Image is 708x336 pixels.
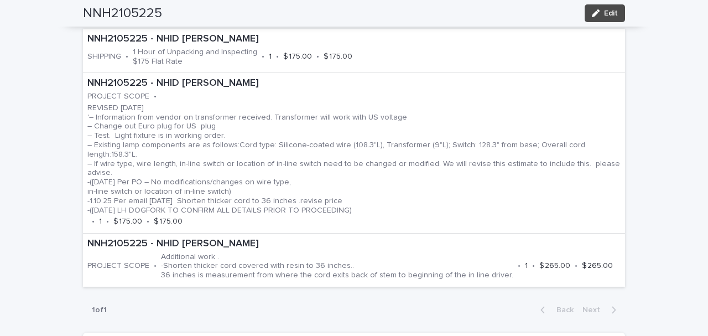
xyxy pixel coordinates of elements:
[283,52,312,61] p: $ 175.00
[92,217,95,226] p: •
[87,238,621,250] p: NNH2105225 - NHID [PERSON_NAME]
[87,52,121,61] p: SHIPPING
[87,104,621,215] p: REVISED [DATE] '– Information from vendor on transformer received. Transformer will work with US ...
[585,4,625,22] button: Edit
[126,52,128,61] p: •
[83,297,116,324] p: 1 of 1
[532,261,535,271] p: •
[525,261,528,271] p: 1
[154,217,183,226] p: $ 175.00
[83,29,625,73] a: NNH2105225 - NHID [PERSON_NAME]SHIPPING•1 Hour of Unpacking and Inspecting $175 Flat Rate•1•$ 175...
[582,306,607,314] span: Next
[133,48,257,66] p: 1 Hour of Unpacking and Inspecting $175 Flat Rate
[582,261,613,271] p: $ 265.00
[87,77,621,90] p: NNH2105225 - NHID [PERSON_NAME]
[83,234,625,287] a: NNH2105225 - NHID [PERSON_NAME]PROJECT SCOPE•Additional work . -Shorten thicker cord covered with...
[539,261,570,271] p: $ 265.00
[83,73,625,234] a: NNH2105225 - NHID [PERSON_NAME]PROJECT SCOPE•REVISED [DATE] '– Information from vendor on transfo...
[604,9,618,17] span: Edit
[578,305,625,315] button: Next
[99,217,102,226] p: 1
[87,92,149,101] p: PROJECT SCOPE
[262,52,264,61] p: •
[575,261,577,271] p: •
[106,217,109,226] p: •
[269,52,272,61] p: 1
[87,33,524,45] p: NNH2105225 - NHID [PERSON_NAME]
[276,52,279,61] p: •
[154,92,157,101] p: •
[87,261,149,271] p: PROJECT SCOPE
[161,252,513,280] p: Additional work . -Shorten thicker cord covered with resin to 36 inches.. 36 inches is measuremen...
[83,6,162,22] h2: NNH2105225
[154,261,157,271] p: •
[316,52,319,61] p: •
[113,217,142,226] p: $ 175.00
[147,217,149,226] p: •
[324,52,352,61] p: $ 175.00
[532,305,578,315] button: Back
[518,261,520,271] p: •
[550,306,574,314] span: Back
